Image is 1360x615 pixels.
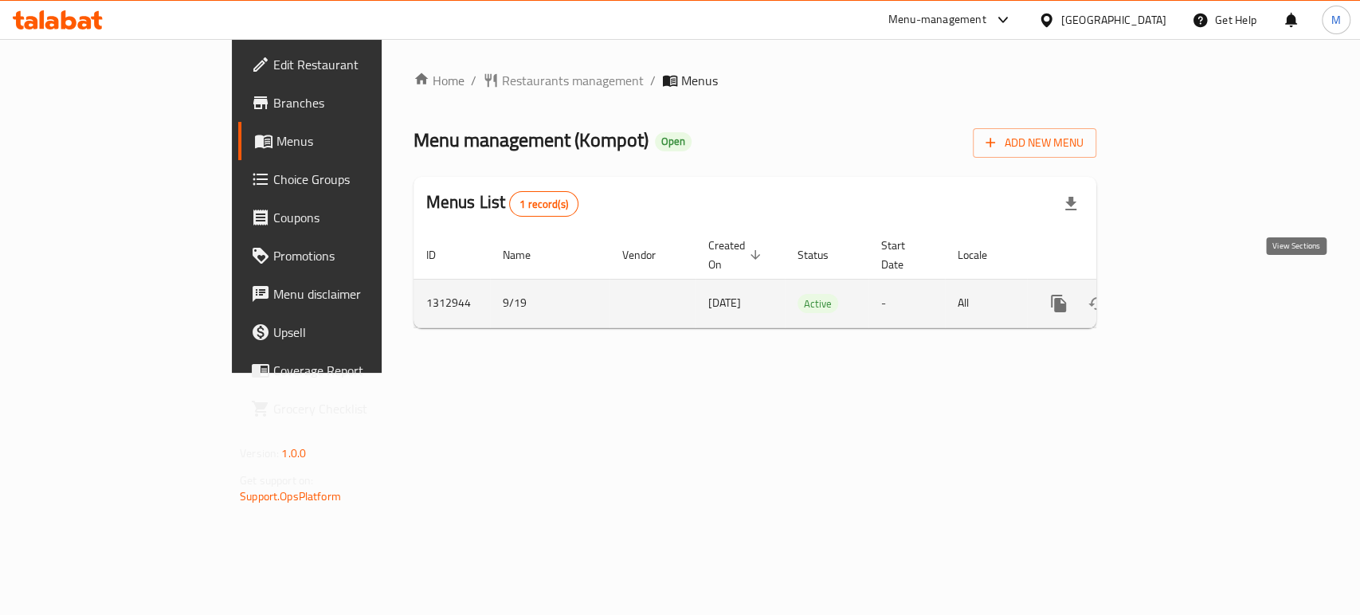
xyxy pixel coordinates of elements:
[1061,11,1166,29] div: [GEOGRAPHIC_DATA]
[881,236,926,274] span: Start Date
[1040,284,1078,323] button: more
[240,486,341,507] a: Support.OpsPlatform
[238,45,459,84] a: Edit Restaurant
[1027,231,1205,280] th: Actions
[273,170,446,189] span: Choice Groups
[281,443,306,464] span: 1.0.0
[238,351,459,390] a: Coverage Report
[708,292,741,313] span: [DATE]
[1078,284,1116,323] button: Change Status
[945,279,1027,327] td: All
[490,279,609,327] td: 9/19
[510,197,578,212] span: 1 record(s)
[650,71,656,90] li: /
[958,245,1008,264] span: Locale
[502,71,644,90] span: Restaurants management
[426,190,578,217] h2: Menus List
[238,313,459,351] a: Upsell
[798,294,838,313] div: Active
[238,237,459,275] a: Promotions
[413,231,1205,328] table: enhanced table
[273,361,446,380] span: Coverage Report
[655,132,692,151] div: Open
[273,323,446,342] span: Upsell
[973,128,1096,158] button: Add New Menu
[503,245,551,264] span: Name
[238,198,459,237] a: Coupons
[509,191,578,217] div: Total records count
[986,133,1084,153] span: Add New Menu
[681,71,718,90] span: Menus
[240,443,279,464] span: Version:
[238,84,459,122] a: Branches
[868,279,945,327] td: -
[273,55,446,74] span: Edit Restaurant
[413,71,1096,90] nav: breadcrumb
[238,390,459,428] a: Grocery Checklist
[798,295,838,313] span: Active
[888,10,986,29] div: Menu-management
[622,245,676,264] span: Vendor
[273,284,446,304] span: Menu disclaimer
[273,399,446,418] span: Grocery Checklist
[273,93,446,112] span: Branches
[655,135,692,148] span: Open
[273,208,446,227] span: Coupons
[483,71,644,90] a: Restaurants management
[426,245,457,264] span: ID
[413,122,649,158] span: Menu management ( Kompot )
[238,275,459,313] a: Menu disclaimer
[276,131,446,151] span: Menus
[238,122,459,160] a: Menus
[708,236,766,274] span: Created On
[240,470,313,491] span: Get support on:
[238,160,459,198] a: Choice Groups
[798,245,849,264] span: Status
[471,71,476,90] li: /
[1331,11,1341,29] span: M
[273,246,446,265] span: Promotions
